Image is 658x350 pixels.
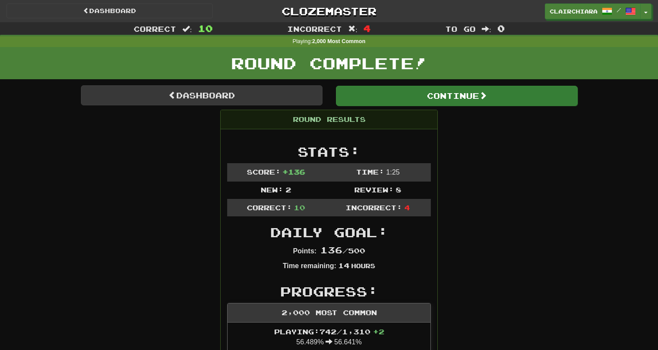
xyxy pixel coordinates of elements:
[294,203,305,212] span: 10
[373,327,384,336] span: + 2
[396,185,401,194] span: 8
[354,185,394,194] span: Review:
[228,303,430,323] div: 2,000 Most Common
[550,7,598,15] span: clairchiara
[227,284,431,299] h2: Progress:
[312,38,365,44] strong: 2,000 Most Common
[285,185,291,194] span: 2
[81,85,322,105] a: Dashboard
[247,168,281,176] span: Score:
[261,185,283,194] span: New:
[320,245,342,255] span: 136
[445,24,476,33] span: To go
[338,261,349,269] span: 14
[497,23,505,34] span: 0
[386,168,399,176] span: 1 : 25
[7,3,213,18] a: Dashboard
[282,168,305,176] span: + 136
[348,25,358,33] span: :
[247,203,292,212] span: Correct:
[274,327,384,336] span: Playing: 742 / 1,310
[182,25,192,33] span: :
[283,262,336,269] strong: Time remaining:
[346,203,402,212] span: Incorrect:
[293,247,316,255] strong: Points:
[356,168,384,176] span: Time:
[336,86,577,106] button: Continue
[287,24,342,33] span: Incorrect
[134,24,176,33] span: Correct
[363,23,371,34] span: 4
[320,246,365,255] span: / 500
[351,262,375,269] small: Hours
[226,3,432,19] a: Clozemaster
[198,23,213,34] span: 10
[221,110,437,129] div: Round Results
[545,3,641,19] a: clairchiara /
[227,145,431,159] h2: Stats:
[617,7,621,13] span: /
[404,203,410,212] span: 4
[227,225,431,239] h2: Daily Goal:
[482,25,491,33] span: :
[3,54,655,72] h1: Round Complete!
